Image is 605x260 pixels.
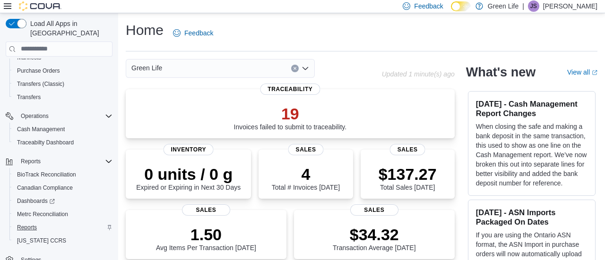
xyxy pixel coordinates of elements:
div: Avg Items Per Transaction [DATE] [156,225,256,252]
span: Reports [13,222,112,233]
a: Transfers (Classic) [13,78,68,90]
h3: [DATE] - Cash Management Report Changes [476,99,588,118]
a: Dashboards [9,194,116,208]
svg: External link [592,70,597,75]
span: Reports [21,158,41,165]
button: Purchase Orders [9,64,116,77]
span: Transfers [13,92,112,103]
p: $137.27 [379,165,437,184]
span: Dashboards [13,195,112,207]
button: BioTrack Reconciliation [9,168,116,181]
div: Total # Invoices [DATE] [272,165,340,191]
p: $34.32 [333,225,416,244]
span: [US_STATE] CCRS [17,237,66,244]
span: Washington CCRS [13,235,112,246]
span: Operations [21,112,49,120]
span: Cash Management [17,126,65,133]
div: Expired or Expiring in Next 30 Days [136,165,241,191]
button: Cash Management [9,123,116,136]
button: Traceabilty Dashboard [9,136,116,149]
span: Traceabilty Dashboard [17,139,74,146]
button: Transfers [9,91,116,104]
span: Canadian Compliance [13,182,112,193]
a: Purchase Orders [13,65,64,76]
span: Operations [17,110,112,122]
button: Reports [17,156,44,167]
a: View allExternal link [567,68,597,76]
a: Cash Management [13,124,69,135]
img: Cova [19,1,61,11]
span: Inventory [163,144,214,155]
button: Reports [9,221,116,234]
p: | [522,0,524,12]
a: Reports [13,222,41,233]
span: Purchase Orders [17,67,60,75]
span: Load All Apps in [GEOGRAPHIC_DATA] [26,19,112,38]
button: Operations [17,110,52,122]
span: BioTrack Reconciliation [17,171,76,178]
p: [PERSON_NAME] [543,0,597,12]
p: 4 [272,165,340,184]
a: Metrc Reconciliation [13,209,72,220]
span: Transfers (Classic) [17,80,64,88]
span: Purchase Orders [13,65,112,76]
p: 0 units / 0 g [136,165,241,184]
p: Green Life [488,0,519,12]
button: Metrc Reconciliation [9,208,116,221]
span: Canadian Compliance [17,184,73,192]
a: BioTrack Reconciliation [13,169,80,180]
button: Clear input [291,65,299,72]
a: Dashboards [13,195,59,207]
span: Reports [17,224,37,231]
button: [US_STATE] CCRS [9,234,116,247]
span: Dashboards [17,197,55,205]
div: Transaction Average [DATE] [333,225,416,252]
button: Reports [2,155,116,168]
span: Metrc Reconciliation [13,209,112,220]
h1: Home [126,21,164,40]
a: Transfers [13,92,44,103]
button: Open list of options [302,65,309,72]
p: 1.50 [156,225,256,244]
div: Joanna Smith [528,0,539,12]
input: Dark Mode [451,1,471,11]
h2: What's new [466,65,536,80]
span: Feedback [414,1,443,11]
p: Updated 1 minute(s) ago [382,70,455,78]
p: When closing the safe and making a bank deposit in the same transaction, this used to show as one... [476,122,588,188]
span: Sales [350,204,398,216]
a: [US_STATE] CCRS [13,235,70,246]
span: Transfers [17,93,41,101]
p: 19 [234,104,347,123]
span: Traceability [260,84,320,95]
div: Invoices failed to submit to traceability. [234,104,347,131]
button: Canadian Compliance [9,181,116,194]
span: Green Life [131,62,162,74]
span: Sales [182,204,230,216]
span: BioTrack Reconciliation [13,169,112,180]
span: Cash Management [13,124,112,135]
span: Transfers (Classic) [13,78,112,90]
span: Reports [17,156,112,167]
button: Operations [2,109,116,123]
span: JS [530,0,537,12]
span: Sales [390,144,425,155]
h3: [DATE] - ASN Imports Packaged On Dates [476,208,588,226]
span: Feedback [184,28,213,38]
button: Transfers (Classic) [9,77,116,91]
div: Total Sales [DATE] [379,165,437,191]
span: Sales [288,144,324,155]
a: Feedback [169,24,217,42]
a: Canadian Compliance [13,182,77,193]
span: Metrc Reconciliation [17,210,68,218]
a: Traceabilty Dashboard [13,137,78,148]
span: Traceabilty Dashboard [13,137,112,148]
